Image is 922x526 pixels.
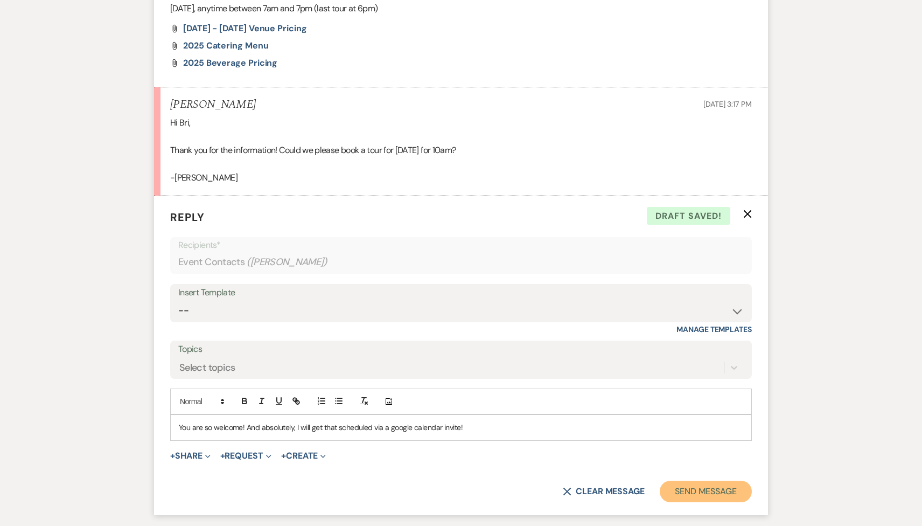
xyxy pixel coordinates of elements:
[183,59,277,67] a: 2025 Beverage Pricing
[170,452,175,460] span: +
[178,252,744,273] div: Event Contacts
[247,255,327,269] span: ( [PERSON_NAME] )
[170,143,752,157] p: Thank you for the information! Could we please book a tour for [DATE] for 10am?
[170,210,205,224] span: Reply
[647,207,730,225] span: Draft saved!
[220,452,271,460] button: Request
[179,421,743,433] p: You are so welcome! And absolutely, I will get that scheduled via a google calendar invite!
[170,171,752,185] p: -[PERSON_NAME]
[563,487,645,496] button: Clear message
[220,452,225,460] span: +
[170,3,378,14] span: [DATE], anytime between 7am and 7pm (last tour at 6pm)
[183,40,269,51] span: 2025 Catering Menu
[179,361,235,375] div: Select topics
[178,285,744,301] div: Insert Template
[281,452,326,460] button: Create
[170,98,256,112] h5: [PERSON_NAME]
[170,452,211,460] button: Share
[676,324,752,334] a: Manage Templates
[170,116,752,130] p: Hi Bri,
[183,57,277,68] span: 2025 Beverage Pricing
[660,481,752,502] button: Send Message
[178,238,744,252] p: Recipients*
[178,342,744,357] label: Topics
[183,41,269,50] a: 2025 Catering Menu
[183,23,307,34] span: [DATE] - [DATE] Venue Pricing
[703,99,752,109] span: [DATE] 3:17 PM
[281,452,286,460] span: +
[183,24,307,33] a: [DATE] - [DATE] Venue Pricing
